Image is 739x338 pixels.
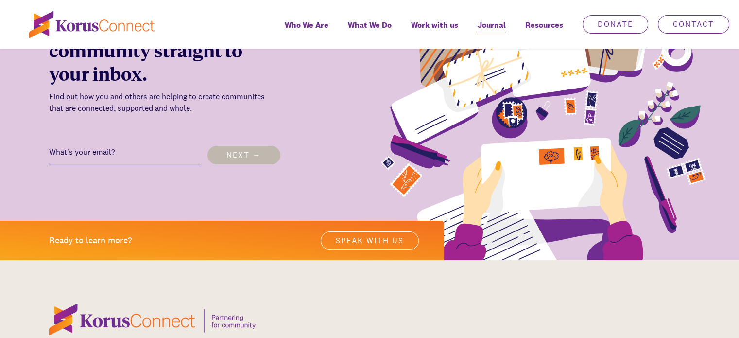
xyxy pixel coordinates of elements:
[49,15,279,85] div: Get inspiring stories of community straight to your inbox.
[401,14,468,49] a: Work with us
[348,18,392,32] span: What We Do
[275,14,338,49] a: Who We Are
[49,91,279,114] div: Find out how you and others are helping to create communites that are connected, supported and wh...
[516,14,573,49] div: Resources
[478,18,506,32] span: Journal
[207,146,280,164] button: Next →
[338,14,401,49] a: What We Do
[49,221,445,260] div: Ready to learn more?
[285,18,328,32] span: Who We Are
[321,231,419,250] a: Speak with us
[29,11,155,38] img: korus-connect%2Fc5177985-88d5-491d-9cd7-4a1febad1357_logo.svg
[411,18,458,32] span: Work with us
[658,15,729,34] a: Contact
[583,15,648,34] a: Donate
[49,141,202,164] input: What's your email?
[468,14,516,49] a: Journal
[49,304,256,335] img: korus-connect%2F3bb1268c-e78d-4311-9d6e-a58205fa809b_logo-tagline.svg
